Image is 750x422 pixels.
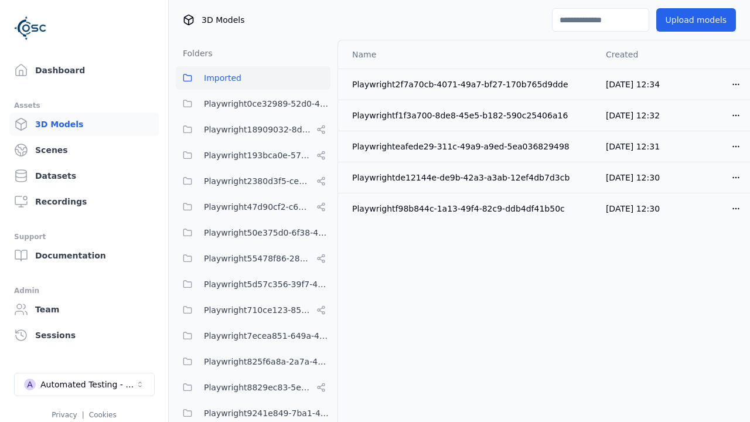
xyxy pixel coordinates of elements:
button: Playwright47d90cf2-c635-4353-ba3b-5d4538945666 [176,195,330,219]
button: Imported [176,66,330,90]
div: Playwrighteafede29-311c-49a9-a9ed-5ea036829498 [352,141,587,152]
div: Admin [14,284,154,298]
button: Playwright50e375d0-6f38-48a7-96e0-b0dcfa24b72f [176,221,330,244]
button: Playwright825f6a8a-2a7a-425c-94f7-650318982f69 [176,350,330,373]
a: Recordings [9,190,159,213]
div: Assets [14,98,154,113]
span: [DATE] 12:34 [606,80,660,89]
button: Playwright0ce32989-52d0-45cf-b5b9-59d5033d313a [176,92,330,115]
a: Team [9,298,159,321]
span: Playwright0ce32989-52d0-45cf-b5b9-59d5033d313a [204,97,330,111]
span: 3D Models [202,14,244,26]
div: Support [14,230,154,244]
button: Select a workspace [14,373,155,396]
span: [DATE] 12:30 [606,173,660,182]
span: Playwright825f6a8a-2a7a-425c-94f7-650318982f69 [204,355,330,369]
span: Playwright50e375d0-6f38-48a7-96e0-b0dcfa24b72f [204,226,330,240]
div: Playwright2f7a70cb-4071-49a7-bf27-170b765d9dde [352,79,587,90]
button: Playwright5d57c356-39f7-47ed-9ab9-d0409ac6cddc [176,273,330,296]
span: Playwright193bca0e-57fa-418d-8ea9-45122e711dc7 [204,148,312,162]
span: Playwright55478f86-28dc-49b8-8d1f-c7b13b14578c [204,251,312,266]
h3: Folders [176,47,213,59]
span: [DATE] 12:31 [606,142,660,151]
a: Sessions [9,324,159,347]
div: Playwrightde12144e-de9b-42a3-a3ab-12ef4db7d3cb [352,172,587,183]
span: Playwright9241e849-7ba1-474f-9275-02cfa81d37fc [204,406,330,420]
button: Playwright710ce123-85fd-4f8c-9759-23c3308d8830 [176,298,330,322]
th: Created [596,40,674,69]
a: 3D Models [9,113,159,136]
div: Playwrightf98b844c-1a13-49f4-82c9-ddb4df41b50c [352,203,587,215]
span: | [82,411,84,419]
div: Automated Testing - Playwright [40,379,135,390]
button: Playwright8829ec83-5e68-4376-b984-049061a310ed [176,376,330,399]
span: Playwright710ce123-85fd-4f8c-9759-23c3308d8830 [204,303,312,317]
span: Playwright8829ec83-5e68-4376-b984-049061a310ed [204,380,312,394]
span: Playwright2380d3f5-cebf-494e-b965-66be4d67505e [204,174,312,188]
a: Scenes [9,138,159,162]
a: Datasets [9,164,159,188]
span: [DATE] 12:32 [606,111,660,120]
button: Playwright193bca0e-57fa-418d-8ea9-45122e711dc7 [176,144,330,167]
button: Playwright7ecea851-649a-419a-985e-fcff41a98b20 [176,324,330,348]
a: Documentation [9,244,159,267]
a: Privacy [52,411,77,419]
span: Playwright5d57c356-39f7-47ed-9ab9-d0409ac6cddc [204,277,330,291]
button: Upload models [656,8,736,32]
span: [DATE] 12:30 [606,204,660,213]
button: Playwright55478f86-28dc-49b8-8d1f-c7b13b14578c [176,247,330,270]
a: Dashboard [9,59,159,82]
th: Name [338,40,596,69]
img: Logo [14,12,47,45]
div: Playwrightf1f3a700-8de8-45e5-b182-590c25406a16 [352,110,587,121]
span: Playwright7ecea851-649a-419a-985e-fcff41a98b20 [204,329,330,343]
span: Playwright47d90cf2-c635-4353-ba3b-5d4538945666 [204,200,312,214]
a: Cookies [89,411,117,419]
div: A [24,379,36,390]
span: Imported [204,71,241,85]
button: Playwright18909032-8d07-45c5-9c81-9eec75d0b16b [176,118,330,141]
button: Playwright2380d3f5-cebf-494e-b965-66be4d67505e [176,169,330,193]
span: Playwright18909032-8d07-45c5-9c81-9eec75d0b16b [204,122,312,137]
